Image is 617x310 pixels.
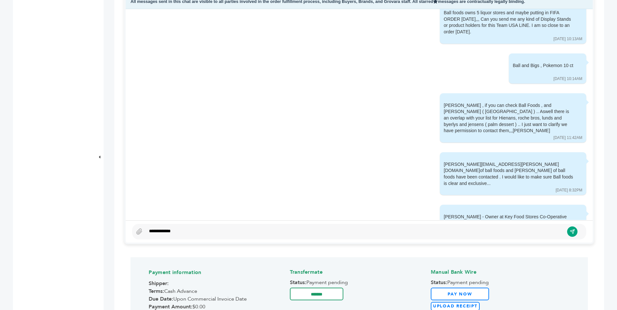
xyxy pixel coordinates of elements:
h4: Transfermate [290,264,429,279]
div: [DATE] 8:32PM [556,188,582,193]
strong: Status: [431,279,447,286]
strong: Due Date: [149,295,173,303]
div: [DATE] 10:14AM [554,76,582,82]
span: Payment pending [431,279,570,286]
strong: Shipper: [149,280,169,287]
strong: Terms: [149,288,164,295]
div: Ball and Bigs , Pokemon 10 ct [513,63,573,75]
span: Cash Advance [149,288,288,295]
div: [PERSON_NAME] , if you can check Ball Foods , and [PERSON_NAME] ( [GEOGRAPHIC_DATA] ) .. Aswell t... [444,102,573,134]
strong: Status: [290,279,306,286]
a: Pay Now [431,288,489,300]
span: Payment pending [290,279,429,286]
div: [DATE] 10:13AM [554,36,582,42]
h4: Manual Bank Wire [431,264,570,279]
div: [PERSON_NAME] - Owner at Key Food Stores Co-Operative Inc. , Owner of 6 "Key Store" Locations in ... [444,214,573,265]
div: [PERSON_NAME][EMAIL_ADDRESS][PERSON_NAME][DOMAIN_NAME] of ball foods and [PERSON_NAME] of ball fo... [444,161,573,187]
div: [DATE] 11:42AM [554,135,582,141]
span: Upon Commercial Invoice Date [149,295,288,303]
h4: Payment information [149,264,288,279]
